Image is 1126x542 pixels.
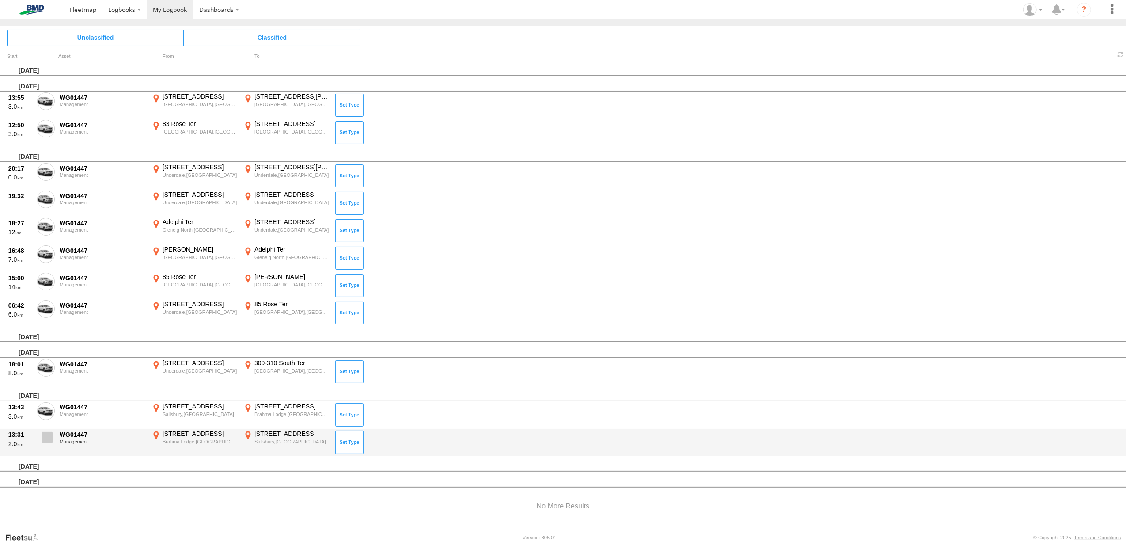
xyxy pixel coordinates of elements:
[8,192,32,200] div: 19:32
[163,368,237,374] div: Underdale,[GEOGRAPHIC_DATA]
[163,163,237,171] div: [STREET_ADDRESS]
[163,359,237,367] div: [STREET_ADDRESS]
[163,191,237,198] div: [STREET_ADDRESS]
[242,54,330,59] div: To
[60,247,145,255] div: WG01447
[335,274,364,297] button: Click to Set
[254,359,329,367] div: 309-310 South Ter
[150,245,239,271] label: Click to View Event Location
[163,300,237,308] div: [STREET_ADDRESS]
[254,439,329,445] div: Salisbury,[GEOGRAPHIC_DATA]
[150,92,239,118] label: Click to View Event Location
[242,245,330,271] label: Click to View Event Location
[254,163,329,171] div: [STREET_ADDRESS][PERSON_NAME]
[163,273,237,281] div: 85 Rose Ter
[242,163,330,189] label: Click to View Event Location
[5,533,45,542] a: Visit our Website
[150,191,239,216] label: Click to View Event Location
[60,192,145,200] div: WG01447
[242,92,330,118] label: Click to View Event Location
[60,360,145,368] div: WG01447
[335,247,364,270] button: Click to Set
[254,191,329,198] div: [STREET_ADDRESS]
[60,121,145,129] div: WG01447
[8,440,32,448] div: 2.0
[242,120,330,145] label: Click to View Event Location
[163,439,237,445] div: Brahma Lodge,[GEOGRAPHIC_DATA]
[8,256,32,263] div: 7.0
[335,121,364,144] button: Click to Set
[60,431,145,439] div: WG01447
[8,310,32,318] div: 6.0
[163,402,237,410] div: [STREET_ADDRESS]
[335,164,364,187] button: Click to Set
[60,412,145,417] div: Management
[254,402,329,410] div: [STREET_ADDRESS]
[150,273,239,298] label: Click to View Event Location
[242,218,330,244] label: Click to View Event Location
[335,192,364,215] button: Click to Set
[254,368,329,374] div: [GEOGRAPHIC_DATA],[GEOGRAPHIC_DATA]
[254,273,329,281] div: [PERSON_NAME]
[8,247,32,255] div: 16:48
[254,92,329,100] div: [STREET_ADDRESS][PERSON_NAME]
[163,120,237,128] div: 83 Rose Ter
[163,245,237,253] div: [PERSON_NAME]
[150,54,239,59] div: From
[163,129,237,135] div: [GEOGRAPHIC_DATA],[GEOGRAPHIC_DATA]
[60,274,145,282] div: WG01447
[335,403,364,426] button: Click to Set
[60,403,145,411] div: WG01447
[163,411,237,417] div: Salisbury,[GEOGRAPHIC_DATA]
[8,360,32,368] div: 18:01
[254,101,329,107] div: [GEOGRAPHIC_DATA],[GEOGRAPHIC_DATA]
[242,359,330,385] label: Click to View Event Location
[8,302,32,309] div: 06:42
[163,227,237,233] div: Glenelg North,[GEOGRAPHIC_DATA]
[335,302,364,324] button: Click to Set
[7,54,34,59] div: Click to Sort
[163,101,237,107] div: [GEOGRAPHIC_DATA],[GEOGRAPHIC_DATA]
[254,218,329,226] div: [STREET_ADDRESS]
[1115,50,1126,59] span: Refresh
[58,54,147,59] div: Asset
[163,172,237,178] div: Underdale,[GEOGRAPHIC_DATA]
[254,227,329,233] div: Underdale,[GEOGRAPHIC_DATA]
[254,309,329,315] div: [GEOGRAPHIC_DATA],[GEOGRAPHIC_DATA]
[150,300,239,326] label: Click to View Event Location
[1077,3,1091,17] i: ?
[254,430,329,438] div: [STREET_ADDRESS]
[254,245,329,253] div: Adelphi Ter
[242,430,330,455] label: Click to View Event Location
[254,199,329,206] div: Underdale,[GEOGRAPHIC_DATA]
[254,129,329,135] div: [GEOGRAPHIC_DATA],[GEOGRAPHIC_DATA]
[8,403,32,411] div: 13:43
[60,219,145,227] div: WG01447
[8,164,32,172] div: 20:17
[60,102,145,107] div: Management
[254,254,329,260] div: Glenelg North,[GEOGRAPHIC_DATA]
[8,219,32,227] div: 18:27
[254,120,329,128] div: [STREET_ADDRESS]
[8,94,32,102] div: 13:55
[242,402,330,428] label: Click to View Event Location
[335,219,364,242] button: Click to Set
[60,227,145,233] div: Management
[163,92,237,100] div: [STREET_ADDRESS]
[60,200,145,205] div: Management
[60,282,145,287] div: Management
[60,302,145,309] div: WG01447
[523,535,556,540] div: Version: 305.01
[8,121,32,129] div: 12:50
[9,5,55,15] img: bmd-logo.svg
[254,300,329,308] div: 85 Rose Ter
[8,283,32,291] div: 14
[163,309,237,315] div: Underdale,[GEOGRAPHIC_DATA]
[60,439,145,444] div: Management
[60,172,145,178] div: Management
[8,173,32,181] div: 0.0
[60,129,145,134] div: Management
[150,359,239,385] label: Click to View Event Location
[184,30,360,46] span: Click to view Classified Trips
[8,228,32,236] div: 12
